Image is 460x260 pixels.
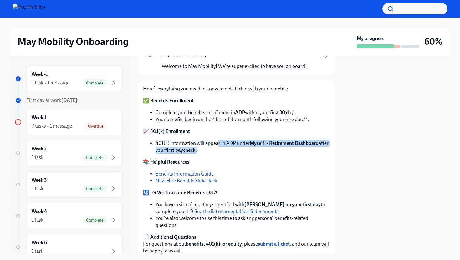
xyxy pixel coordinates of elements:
[165,147,197,153] strong: first paycheck.
[32,239,47,246] h6: Week 6
[32,123,72,130] div: 7 tasks • 1 message
[32,185,43,192] div: 1 task
[82,218,107,222] span: Complete
[82,81,107,85] span: Complete
[15,109,123,135] a: Week 17 tasks • 1 messageOverdue
[32,114,46,121] h6: Week 1
[162,63,307,70] p: Welcome to May Mobility! We're super excited to have you on board!
[84,124,107,129] span: Overdue
[143,98,194,104] strong: ✅ Benefits Enrollment
[156,215,330,229] li: You’re also welcome to use this time to ask any personal benefits-related questions.
[32,208,47,215] h6: Week 4
[32,154,43,161] div: 1 task
[156,201,330,215] li: You have a virtual meeting scheduled with to complete your I-9. .
[82,186,107,191] span: Complete
[156,171,214,177] a: Benefits Information Guide
[143,234,330,254] p: For questions about , please , and our team will be happy to assist.
[258,241,290,247] a: submit a ticket
[156,178,217,184] a: New Hire Benefits Slide Deck
[26,97,77,103] span: First day at work
[186,241,242,247] strong: benefits, 401(k), or equity
[15,66,123,92] a: Week -11 task • 1 messageComplete
[156,109,330,116] li: Complete your benefits enrollment in within your first 30 days.
[143,234,196,240] strong: 📄 Additional Questions
[82,155,107,160] span: Complete
[13,4,45,14] img: May Mobility
[32,79,69,86] div: 1 task • 1 message
[424,36,442,47] h3: 60%
[18,35,129,48] h2: May Mobility Onboarding
[32,248,43,255] div: 1 task
[143,190,217,196] strong: 🛂 I-9 Verification + Benefits Q&A
[143,159,189,165] strong: 📚 Helpful Resources
[244,201,321,207] strong: [PERSON_NAME] on your first day
[32,145,47,152] h6: Week 2
[195,208,279,214] a: See the list of acceptable I-9 documents
[357,35,384,42] strong: My progress
[32,71,48,78] h6: Week -1
[156,116,330,123] li: Your benefits begin on the** first of the month following your hire date**.
[15,203,123,229] a: Week 41 taskComplete
[15,140,123,166] a: Week 21 taskComplete
[235,110,245,115] strong: ADP
[15,171,123,198] a: Week 31 taskComplete
[143,128,190,134] strong: 📈 401(k) Enrollment
[32,217,43,223] div: 1 task
[143,85,330,92] p: Here’s everything you need to know to get started with your benefits:
[32,177,47,184] h6: Week 3
[15,97,123,104] a: First day at work[DATE]
[61,97,77,103] strong: [DATE]
[156,140,330,154] li: 401(k) information will appear in ADP under after your
[250,140,319,146] strong: Myself > Retirement Dashboard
